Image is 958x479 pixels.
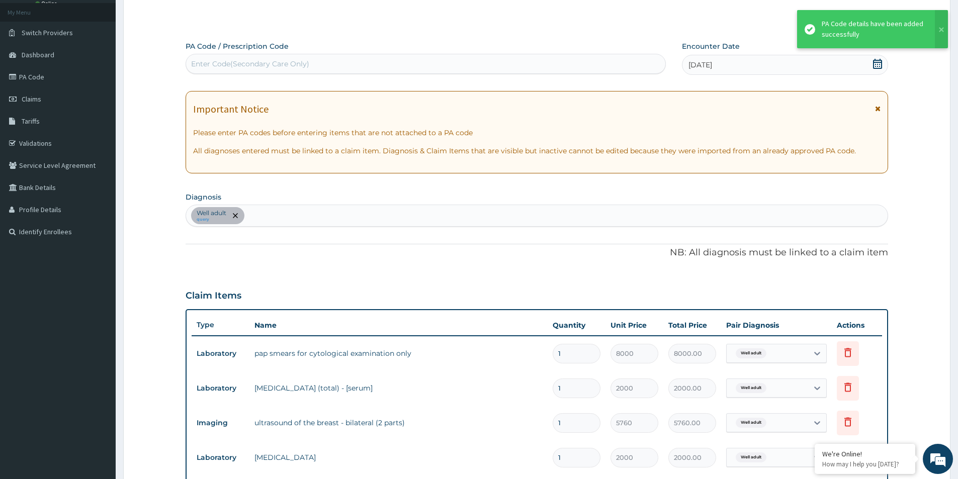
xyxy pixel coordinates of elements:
th: Unit Price [605,315,663,335]
th: Total Price [663,315,721,335]
td: Laboratory [192,448,249,467]
div: Minimize live chat window [165,5,189,29]
span: Switch Providers [22,28,73,37]
span: Claims [22,94,41,104]
td: Laboratory [192,379,249,398]
p: NB: All diagnosis must be linked to a claim item [186,246,888,259]
th: Name [249,315,548,335]
label: Encounter Date [682,41,740,51]
th: Type [192,316,249,334]
td: pap smears for cytological examination only [249,343,548,363]
p: Step 2 of 2 [186,14,888,25]
div: Enter Code(Secondary Care Only) [191,59,309,69]
h1: Important Notice [193,104,269,115]
small: query [197,217,226,222]
th: Actions [832,315,882,335]
div: We're Online! [822,449,908,458]
span: We're online! [58,127,139,228]
td: [MEDICAL_DATA] [249,447,548,467]
td: Imaging [192,414,249,432]
span: [DATE] [688,60,712,70]
span: Tariffs [22,117,40,126]
label: PA Code / Prescription Code [186,41,289,51]
td: [MEDICAL_DATA] (total) - [serum] [249,378,548,398]
td: ultrasound of the breast - bilateral (2 parts) [249,413,548,433]
span: Well adult [736,348,766,358]
span: Well adult [736,452,766,462]
p: Please enter PA codes before entering items that are not attached to a PA code [193,128,881,138]
span: remove selection option [231,211,240,220]
div: PA Code details have been added successfully [822,19,925,40]
p: Well adult [197,209,226,217]
h3: Claim Items [186,291,241,302]
span: Dashboard [22,50,54,59]
span: Well adult [736,418,766,428]
p: How may I help you today? [822,460,908,468]
textarea: Type your message and hit 'Enter' [5,274,192,310]
img: d_794563401_company_1708531726252_794563401 [19,50,41,75]
label: Diagnosis [186,192,221,202]
p: All diagnoses entered must be linked to a claim item. Diagnosis & Claim Items that are visible bu... [193,146,881,156]
th: Quantity [548,315,605,335]
div: Chat with us now [52,56,169,69]
td: Laboratory [192,344,249,363]
th: Pair Diagnosis [721,315,832,335]
span: Well adult [736,383,766,393]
